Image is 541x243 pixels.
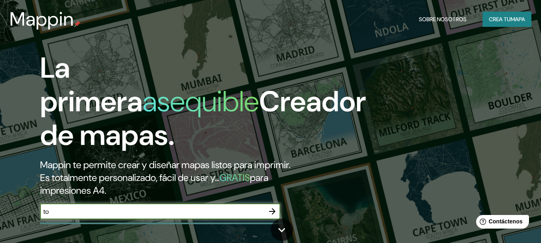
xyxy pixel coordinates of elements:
button: Crea tumapa [483,12,531,27]
font: Crea tu [489,16,511,23]
iframe: Lanzador de widgets de ayuda [470,212,532,234]
font: Es totalmente personalizado, fácil de usar y... [40,171,219,184]
font: GRATIS [219,171,250,184]
font: Creador de mapas. [40,83,366,154]
font: para impresiones A4. [40,171,268,197]
font: mapa [511,16,525,23]
font: Mappin te permite crear y diseñar mapas listos para imprimir. [40,159,290,171]
input: Elige tu lugar favorito [40,207,264,216]
font: La primera [40,49,143,120]
img: pin de mapeo [74,21,80,27]
font: Mappin [10,6,74,32]
button: Sobre nosotros [416,12,470,27]
font: asequible [143,83,259,120]
font: Sobre nosotros [419,16,467,23]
